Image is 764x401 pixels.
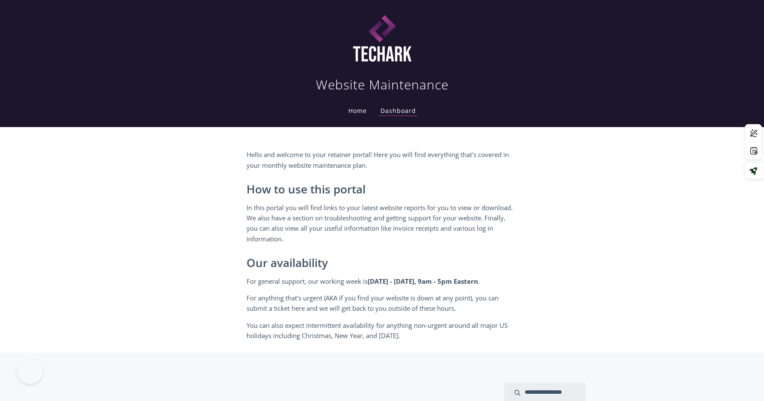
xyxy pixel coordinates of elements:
[247,293,518,314] p: For anything that's urgent (AKA if you find your website is down at any point), you can submit a ...
[247,149,518,170] p: Hello and welcome to your retainer portal! Here you will find everything that's covered in your m...
[368,277,478,285] strong: [DATE] - [DATE], 9am - 5pm Eastern
[379,107,418,116] a: Dashboard
[347,107,369,115] a: Home
[247,320,518,341] p: You can also expect intermittent availability for anything non-urgent around all major US holiday...
[17,358,43,384] iframe: Toggle Customer Support
[247,183,518,196] h2: How to use this portal
[247,257,518,270] h2: Our availability
[247,202,518,244] p: In this portal you will find links to your latest website reports for you to view or download. We...
[247,276,518,286] p: For general support, our working week is .
[316,76,449,93] h1: Website Maintenance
